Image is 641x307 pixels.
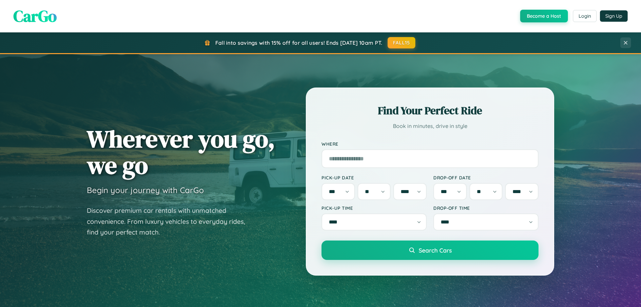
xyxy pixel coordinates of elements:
label: Where [322,141,539,147]
span: Search Cars [419,247,452,254]
button: Search Cars [322,241,539,260]
label: Pick-up Time [322,205,427,211]
label: Pick-up Date [322,175,427,180]
span: Fall into savings with 15% off for all users! Ends [DATE] 10am PT. [215,39,383,46]
button: Become a Host [520,10,568,22]
h3: Begin your journey with CarGo [87,185,204,195]
label: Drop-off Time [433,205,539,211]
label: Drop-off Date [433,175,539,180]
h2: Find Your Perfect Ride [322,103,539,118]
button: Sign Up [600,10,628,22]
button: Login [573,10,597,22]
p: Book in minutes, drive in style [322,121,539,131]
span: CarGo [13,5,57,27]
p: Discover premium car rentals with unmatched convenience. From luxury vehicles to everyday rides, ... [87,205,254,238]
h1: Wherever you go, we go [87,126,275,178]
button: FALL15 [388,37,416,48]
